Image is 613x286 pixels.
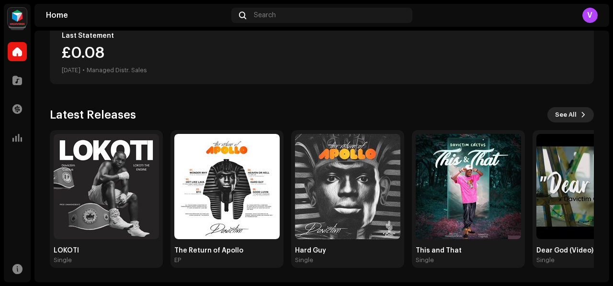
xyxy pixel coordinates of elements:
span: Search [254,11,276,19]
div: V [582,8,598,23]
div: Managed Distr. Sales [87,65,147,76]
img: d89458ec-e0ab-4eb0-b969-a38f597c6eeb [295,134,400,239]
div: Single [295,256,313,264]
button: See All [547,107,594,122]
div: Home [46,11,227,19]
re-o-card-value: Last Statement [50,24,594,84]
div: [DATE] [62,65,80,76]
img: 7bfa5250-b938-484c-8526-c18d4abafaa7 [54,134,159,239]
div: Hard Guy [295,247,400,254]
span: See All [555,105,577,124]
div: Last Statement [62,32,582,40]
div: • [82,65,85,76]
div: Single [416,256,434,264]
div: Single [54,256,72,264]
img: feab3aad-9b62-475c-8caf-26f15a9573ee [8,8,27,27]
div: LOKOTI [54,247,159,254]
img: df899344-f98d-4506-b979-44bac26cdeb2 [416,134,521,239]
div: This and That [416,247,521,254]
div: EP [174,256,181,264]
h3: Latest Releases [50,107,136,122]
div: Single [536,256,555,264]
div: The Return of Apollo [174,247,280,254]
img: 9dcef9c1-a49c-449c-89d4-e3a16b544814 [174,134,280,239]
